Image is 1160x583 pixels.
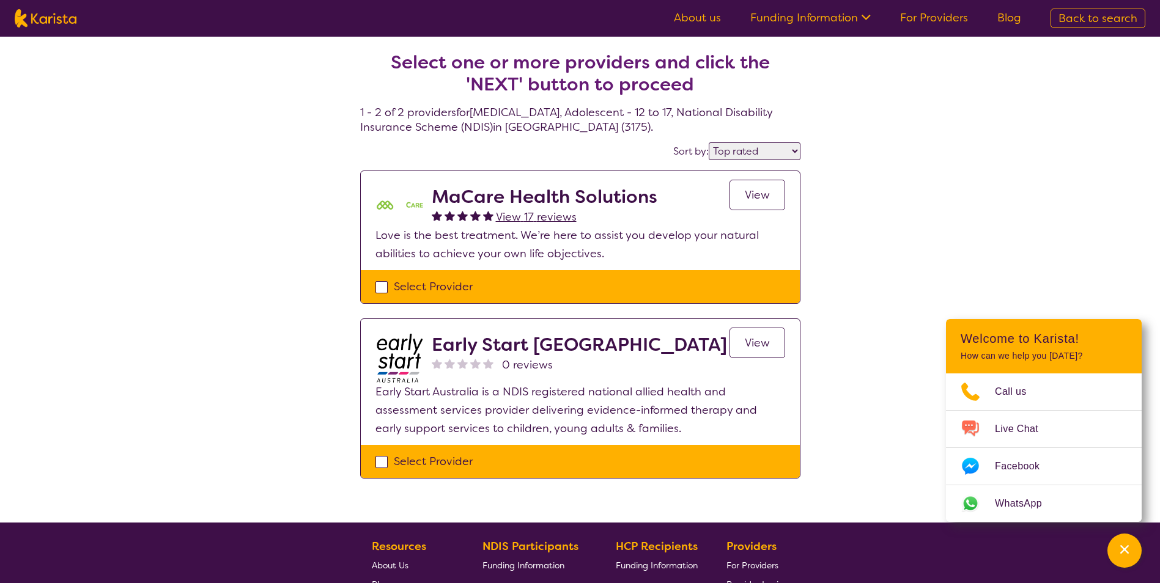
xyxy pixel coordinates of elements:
[616,560,698,571] span: Funding Information
[372,555,454,574] a: About Us
[482,539,578,554] b: NDIS Participants
[726,560,778,571] span: For Providers
[457,358,468,369] img: nonereviewstar
[375,186,424,226] img: mgttalrdbt23wl6urpfy.png
[470,358,481,369] img: nonereviewstar
[445,210,455,221] img: fullstar
[496,208,577,226] a: View 17 reviews
[457,210,468,221] img: fullstar
[432,210,442,221] img: fullstar
[502,356,553,374] span: 0 reviews
[745,335,770,350] span: View
[482,555,588,574] a: Funding Information
[750,10,871,25] a: Funding Information
[961,351,1127,361] p: How can we help you [DATE]?
[375,334,424,383] img: bdpoyytkvdhmeftzccod.jpg
[997,10,1021,25] a: Blog
[900,10,968,25] a: For Providers
[432,334,727,356] h2: Early Start [GEOGRAPHIC_DATA]
[726,555,783,574] a: For Providers
[372,539,426,554] b: Resources
[1058,11,1137,26] span: Back to search
[15,9,76,28] img: Karista logo
[730,328,785,358] a: View
[995,494,1057,513] span: WhatsApp
[946,319,1142,522] div: Channel Menu
[995,383,1041,401] span: Call us
[726,539,777,554] b: Providers
[946,373,1142,522] ul: Choose channel
[946,485,1142,522] a: Web link opens in a new tab.
[445,358,455,369] img: nonereviewstar
[745,188,770,202] span: View
[995,457,1054,475] span: Facebook
[616,555,698,574] a: Funding Information
[674,10,721,25] a: About us
[1051,9,1145,28] a: Back to search
[470,210,481,221] img: fullstar
[616,539,698,554] b: HCP Recipients
[496,210,577,224] span: View 17 reviews
[483,210,493,221] img: fullstar
[673,145,709,158] label: Sort by:
[375,383,785,438] p: Early Start Australia is a NDIS registered national allied health and assessment services provide...
[482,560,564,571] span: Funding Information
[961,331,1127,346] h2: Welcome to Karista!
[375,226,785,263] p: Love is the best treatment. We’re here to assist you develop your natural abilities to achieve yo...
[360,22,800,134] h4: 1 - 2 of 2 providers for [MEDICAL_DATA] , Adolescent - 12 to 17 , National Disability Insurance S...
[1107,533,1142,568] button: Channel Menu
[432,186,657,208] h2: MaCare Health Solutions
[432,358,442,369] img: nonereviewstar
[372,560,408,571] span: About Us
[995,420,1053,438] span: Live Chat
[375,51,786,95] h2: Select one or more providers and click the 'NEXT' button to proceed
[483,358,493,369] img: nonereviewstar
[730,180,785,210] a: View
